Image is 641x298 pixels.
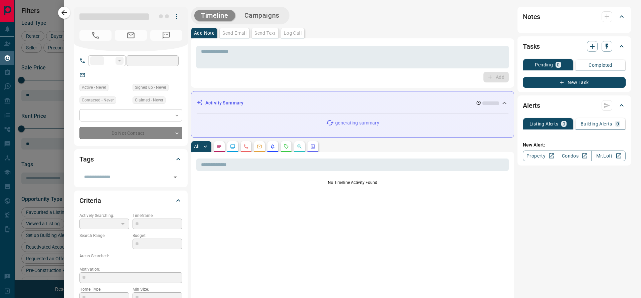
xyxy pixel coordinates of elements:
h2: Criteria [79,195,101,206]
p: Search Range: [79,233,129,239]
p: No Timeline Activity Found [196,180,509,186]
button: Campaigns [238,10,286,21]
span: Signed up - Never [135,84,166,91]
span: Claimed - Never [135,97,163,103]
a: Condos [557,151,591,161]
p: Actively Searching: [79,213,129,219]
svg: Agent Actions [310,144,315,149]
p: Home Type: [79,286,129,292]
h2: Tags [79,154,93,165]
p: Add Note [194,31,214,35]
p: All [194,144,199,149]
a: Mr.Loft [591,151,626,161]
p: Listing Alerts [529,121,559,126]
p: Timeframe: [133,213,182,219]
p: Pending [535,62,553,67]
span: No Email [115,30,147,41]
span: No Number [150,30,182,41]
p: Activity Summary [205,99,243,106]
a: -- [90,72,93,77]
p: Building Alerts [581,121,612,126]
svg: Calls [243,144,249,149]
p: -- - -- [79,239,129,250]
button: Timeline [194,10,235,21]
span: No Number [79,30,112,41]
svg: Listing Alerts [270,144,275,149]
button: Open [171,173,180,182]
h2: Alerts [523,100,540,111]
h2: Tasks [523,41,540,52]
p: 0 [616,121,619,126]
p: 0 [557,62,560,67]
p: generating summary [335,119,379,126]
svg: Requests [283,144,289,149]
div: Notes [523,9,626,25]
span: Active - Never [82,84,106,91]
p: 0 [563,121,565,126]
div: Alerts [523,97,626,113]
div: Activity Summary [197,97,508,109]
svg: Opportunities [297,144,302,149]
h2: Notes [523,11,540,22]
button: New Task [523,77,626,88]
a: Property [523,151,557,161]
div: Tags [79,151,182,167]
p: Completed [589,63,612,67]
p: Motivation: [79,266,182,272]
p: Areas Searched: [79,253,182,259]
div: Do Not Contact [79,127,182,139]
div: Tasks [523,38,626,54]
span: Contacted - Never [82,97,114,103]
svg: Notes [217,144,222,149]
svg: Lead Browsing Activity [230,144,235,149]
svg: Emails [257,144,262,149]
p: Min Size: [133,286,182,292]
p: Budget: [133,233,182,239]
div: Criteria [79,193,182,209]
p: New Alert: [523,141,626,148]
